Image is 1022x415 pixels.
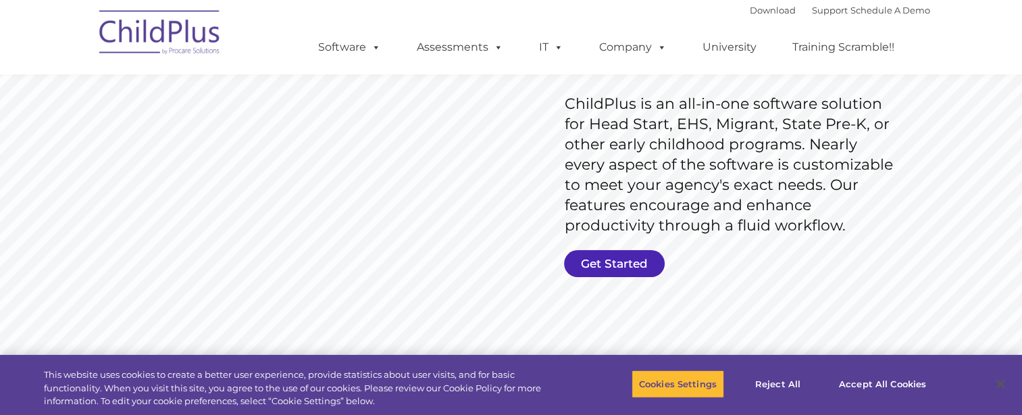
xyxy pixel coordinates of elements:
a: Company [586,34,680,61]
div: This website uses cookies to create a better user experience, provide statistics about user visit... [44,368,562,408]
img: ChildPlus by Procare Solutions [93,1,228,68]
button: Reject All [736,370,820,398]
a: Training Scramble!! [779,34,908,61]
a: Assessments [403,34,517,61]
button: Accept All Cookies [832,370,934,398]
button: Cookies Settings [632,370,724,398]
a: Support [812,5,848,16]
button: Close [986,369,1015,399]
a: Software [305,34,394,61]
a: IT [526,34,577,61]
a: Get Started [564,250,665,277]
a: Schedule A Demo [850,5,930,16]
rs-layer: ChildPlus is an all-in-one software solution for Head Start, EHS, Migrant, State Pre-K, or other ... [565,94,900,236]
a: University [689,34,770,61]
a: Download [750,5,796,16]
font: | [750,5,930,16]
